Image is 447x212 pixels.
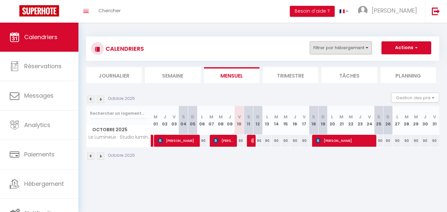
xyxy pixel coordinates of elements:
th: 01 [151,106,160,135]
abbr: S [247,114,250,120]
div: 90 [411,135,421,147]
abbr: V [368,114,371,120]
span: Octobre 2025 [86,125,151,134]
div: 90 [235,135,244,147]
abbr: D [386,114,390,120]
abbr: V [303,114,306,120]
abbr: V [433,114,436,120]
div: 90 [430,135,439,147]
abbr: J [294,114,296,120]
img: ... [358,6,368,16]
div: 90 [383,135,393,147]
span: [PERSON_NAME] [316,134,375,147]
li: Semaine [145,67,200,83]
div: 90 [272,135,281,147]
li: Tâches [321,67,377,83]
div: 90 [393,135,402,147]
abbr: J [164,114,166,120]
button: Filtrer par hébergement [310,41,372,54]
abbr: J [424,114,426,120]
abbr: M [209,114,213,120]
th: 19 [318,106,328,135]
abbr: L [266,114,268,120]
h3: CALENDRIERS [104,41,144,56]
span: Hébergement [24,180,64,188]
li: Journalier [86,67,142,83]
span: [PERSON_NAME] [213,134,235,147]
li: Planning [381,67,436,83]
th: 09 [225,106,235,135]
th: 12 [253,106,262,135]
th: 31 [430,106,439,135]
th: 04 [179,106,188,135]
abbr: D [256,114,259,120]
div: 90 [198,135,207,147]
div: 90 [300,135,309,147]
abbr: M [349,114,353,120]
th: 17 [300,106,309,135]
li: Mensuel [204,67,259,83]
span: Chercher [98,7,121,14]
div: 90 [402,135,411,147]
div: 90 [262,135,272,147]
th: 11 [244,106,253,135]
abbr: M [274,114,278,120]
span: Paiements [24,150,55,158]
th: 10 [235,106,244,135]
span: [PERSON_NAME] [158,134,198,147]
span: Messages [24,91,54,100]
th: 07 [207,106,216,135]
abbr: L [331,114,333,120]
abbr: M [284,114,288,120]
span: Réservations [24,62,62,70]
th: 24 [365,106,374,135]
abbr: L [396,114,398,120]
img: Super Booking [19,5,59,16]
th: 06 [198,106,207,135]
div: 90 [281,135,290,147]
th: 25 [374,106,383,135]
input: Rechercher un logement... [90,108,147,119]
abbr: V [238,114,241,120]
th: 15 [281,106,290,135]
div: 90 [253,135,262,147]
button: Actions [381,41,431,54]
th: 21 [337,106,346,135]
abbr: M [154,114,157,120]
div: 90 [421,135,430,147]
abbr: M [414,114,418,120]
th: 29 [411,106,421,135]
span: [PERSON_NAME] [251,134,254,147]
li: Trimestre [263,67,318,83]
th: 16 [290,106,300,135]
th: 08 [216,106,225,135]
div: 90 [290,135,300,147]
abbr: M [340,114,343,120]
abbr: D [191,114,194,120]
span: Le Lumineux · Studio lumineux à 5 min de la [GEOGRAPHIC_DATA] privé [87,135,152,140]
th: 26 [383,106,393,135]
abbr: L [201,114,203,120]
img: logout [432,7,440,15]
th: 05 [188,106,198,135]
span: Calendriers [24,33,57,41]
th: 03 [169,106,179,135]
abbr: D [321,114,325,120]
abbr: S [182,114,185,120]
p: Octobre 2025 [108,96,135,102]
abbr: M [219,114,223,120]
th: 02 [160,106,169,135]
span: [PERSON_NAME] [372,6,417,15]
th: 27 [393,106,402,135]
abbr: M [405,114,409,120]
button: Gestion des prix [391,93,439,102]
th: 30 [421,106,430,135]
p: Octobre 2025 [108,153,135,159]
th: 13 [262,106,272,135]
abbr: S [377,114,380,120]
span: Analytics [24,121,50,129]
button: Besoin d'aide ? [290,6,335,17]
th: 28 [402,106,411,135]
div: 90 [374,135,383,147]
th: 14 [272,106,281,135]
